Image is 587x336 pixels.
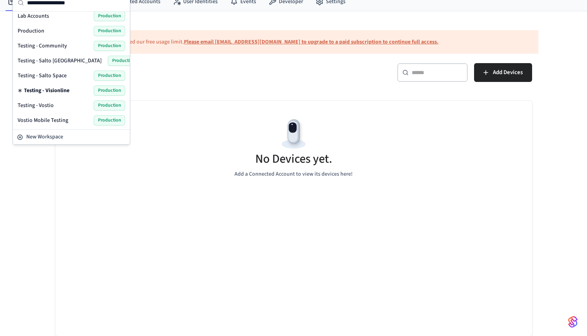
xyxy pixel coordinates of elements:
[184,38,438,46] a: Please email [EMAIL_ADDRESS][DOMAIN_NAME] to upgrade to a paid subscription to continue full access.
[18,12,49,20] span: Lab Accounts
[94,100,125,111] span: Production
[18,57,102,65] span: Testing - Salto [GEOGRAPHIC_DATA]
[55,63,289,79] h5: Devices
[18,102,54,109] span: Testing - Vostio
[94,11,125,21] span: Production
[94,26,125,36] span: Production
[94,115,125,125] span: Production
[568,316,578,328] img: SeamLogoGradient.69752ec5.svg
[94,85,125,96] span: Production
[26,133,63,141] span: New Workspace
[108,56,139,66] span: Production
[18,42,67,50] span: Testing - Community
[94,71,125,81] span: Production
[71,38,438,46] div: Looks like you've exceeded our free usage limit.
[13,12,130,129] div: Suggestions
[94,41,125,51] span: Production
[493,67,523,78] span: Add Devices
[474,63,532,82] button: Add Devices
[276,116,311,152] img: Devices Empty State
[14,131,129,143] button: New Workspace
[234,170,353,178] p: Add a Connected Account to view its devices here!
[18,72,67,80] span: Testing - Salto Space
[18,27,44,35] span: Production
[255,151,332,167] h5: No Devices yet.
[24,87,69,94] span: Testing - Visionline
[18,116,68,124] span: Vostio Mobile Testing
